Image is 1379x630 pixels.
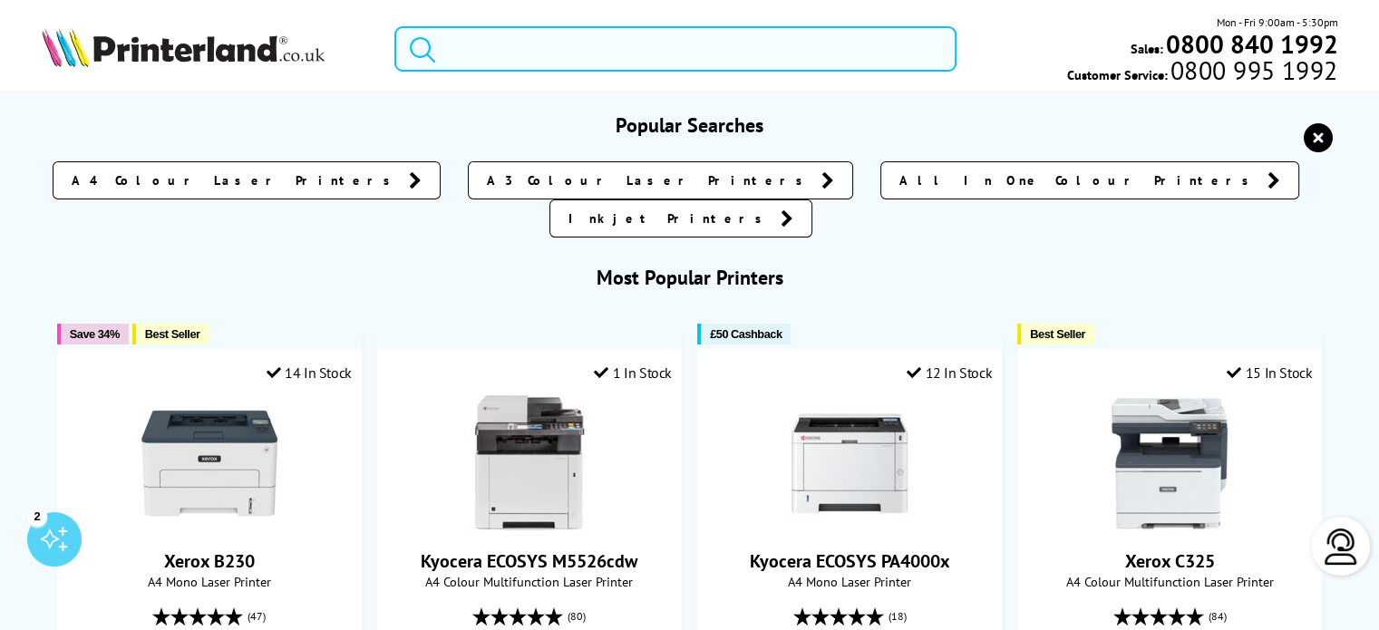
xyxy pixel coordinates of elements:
[1067,62,1337,83] span: Customer Service:
[57,324,129,344] button: Save 34%
[1130,40,1162,57] span: Sales:
[387,573,672,590] span: A4 Colour Multifunction Laser Printer
[42,27,372,71] a: Printerland Logo
[1227,363,1312,382] div: 15 In Stock
[421,549,637,573] a: Kyocera ECOSYS M5526cdw
[1168,62,1337,79] span: 0800 995 1992
[487,171,812,189] span: A3 Colour Laser Printers
[1027,573,1312,590] span: A4 Colour Multifunction Laser Printer
[782,517,918,535] a: Kyocera ECOSYS PA4000x
[1165,27,1337,61] b: 0800 840 1992
[707,573,992,590] span: A4 Mono Laser Printer
[1216,14,1337,31] span: Mon - Fri 9:00am - 5:30pm
[27,506,47,526] div: 2
[907,363,992,382] div: 12 In Stock
[468,161,853,199] a: A3 Colour Laser Printers
[67,573,352,590] span: A4 Mono Laser Printer
[1102,395,1238,531] img: Xerox C325
[42,265,1338,290] h3: Most Popular Printers
[42,112,1338,138] h3: Popular Searches
[72,171,400,189] span: A4 Colour Laser Printers
[1323,528,1359,565] img: user-headset-light.svg
[880,161,1299,199] a: All In One Colour Printers
[53,161,441,199] a: A4 Colour Laser Printers
[70,327,120,341] span: Save 34%
[1125,549,1215,573] a: Xerox C325
[899,171,1258,189] span: All In One Colour Printers
[697,324,791,344] button: £50 Cashback
[710,327,782,341] span: £50 Cashback
[1017,324,1094,344] button: Best Seller
[549,199,812,237] a: Inkjet Printers
[141,395,277,531] img: Xerox B230
[782,395,918,531] img: Kyocera ECOSYS PA4000x
[461,395,597,531] img: Kyocera ECOSYS M5526cdw
[594,363,672,382] div: 1 In Stock
[141,517,277,535] a: Xerox B230
[1102,517,1238,535] a: Xerox C325
[1030,327,1085,341] span: Best Seller
[394,26,957,72] input: Search
[145,327,200,341] span: Best Seller
[1162,35,1337,53] a: 0800 840 1992
[164,549,255,573] a: Xerox B230
[461,517,597,535] a: Kyocera ECOSYS M5526cdw
[42,27,325,67] img: Printerland Logo
[267,363,352,382] div: 14 In Stock
[132,324,209,344] button: Best Seller
[750,549,950,573] a: Kyocera ECOSYS PA4000x
[568,209,772,228] span: Inkjet Printers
